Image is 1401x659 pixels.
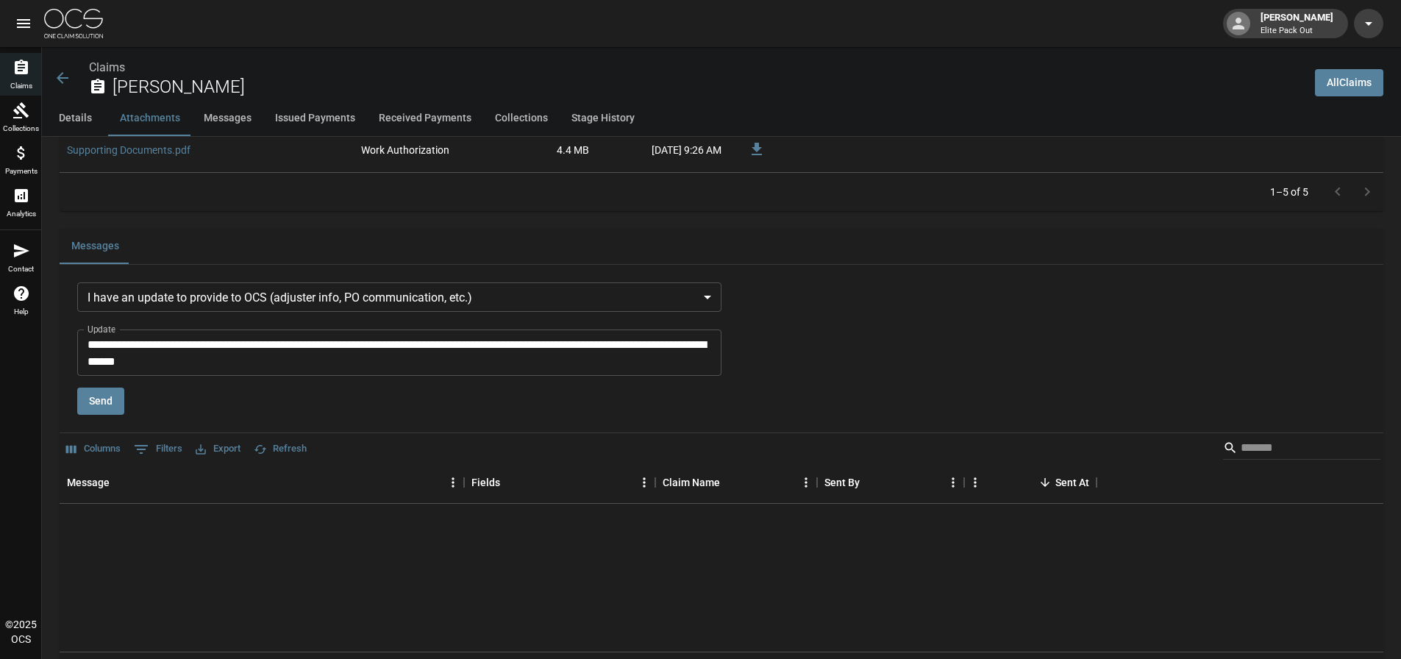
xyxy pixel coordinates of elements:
button: Menu [442,471,464,494]
button: Menu [964,471,986,494]
div: I have an update to provide to OCS (adjuster info, PO communication, etc.) [77,282,721,312]
label: Update [88,323,115,335]
div: Sent At [964,462,1097,503]
button: Stage History [560,101,646,136]
div: [DATE] 9:26 AM [596,136,729,164]
div: Sent By [824,462,860,503]
div: Fields [471,462,500,503]
span: Payments [5,168,38,175]
h2: [PERSON_NAME] [113,76,1303,98]
div: © 2025 OCS [5,617,37,646]
div: Search [1223,436,1380,463]
button: Messages [60,229,131,264]
button: Sort [860,472,880,493]
button: Send [77,388,124,415]
a: Claims [89,60,125,74]
p: Elite Pack Out [1261,25,1333,38]
a: AllClaims [1315,69,1383,96]
div: related-list tabs [60,229,1383,264]
div: Fields [464,462,655,503]
div: Message [60,462,464,503]
button: Sort [110,472,130,493]
button: Export [192,438,244,460]
button: Show filters [130,438,186,461]
span: Contact [8,266,34,273]
div: Sent At [1055,462,1089,503]
span: Help [14,308,29,316]
button: Sort [500,472,521,493]
button: Menu [633,471,655,494]
div: Sent By [817,462,964,503]
button: open drawer [9,9,38,38]
div: anchor tabs [42,101,1401,136]
a: Supporting Documents.pdf [67,143,190,157]
button: Messages [192,101,263,136]
button: Details [42,101,108,136]
button: Issued Payments [263,101,367,136]
div: Claim Name [655,462,817,503]
button: Menu [795,471,817,494]
button: Received Payments [367,101,483,136]
button: Collections [483,101,560,136]
div: Message [67,462,110,503]
div: [PERSON_NAME] [1255,10,1339,37]
div: Work Authorization [361,143,449,157]
button: Refresh [250,438,310,460]
div: Claim Name [663,462,720,503]
span: Analytics [7,210,36,218]
button: Sort [1035,472,1055,493]
button: Select columns [63,438,124,460]
span: Collections [3,125,39,132]
nav: breadcrumb [89,59,1303,76]
p: 1–5 of 5 [1270,185,1308,199]
button: Attachments [108,101,192,136]
div: 4.4 MB [486,136,596,164]
button: Sort [720,472,741,493]
button: Menu [942,471,964,494]
img: ocs-logo-white-transparent.png [44,9,103,38]
span: Claims [10,82,32,90]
